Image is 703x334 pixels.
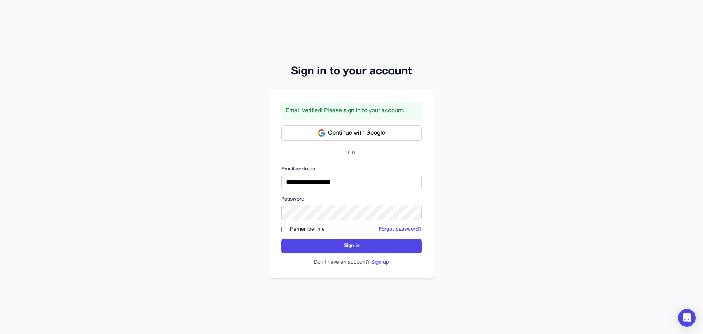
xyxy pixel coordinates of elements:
label: Email address [281,166,422,173]
button: Continue with Google [281,125,422,141]
span: Continue with Google [328,129,385,137]
button: Sign up [371,259,389,266]
div: Open Intercom Messenger [678,309,696,327]
label: Remember me [290,226,325,233]
button: Sign in [281,239,422,253]
h2: Sign in to your account [269,65,434,78]
div: Email verified! Please sign in to your account. [281,102,422,120]
p: Don't have an account? [281,259,422,266]
span: OR [345,150,358,157]
img: Google [318,129,325,137]
label: Password [281,196,422,203]
button: Forgot password? [379,226,422,233]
